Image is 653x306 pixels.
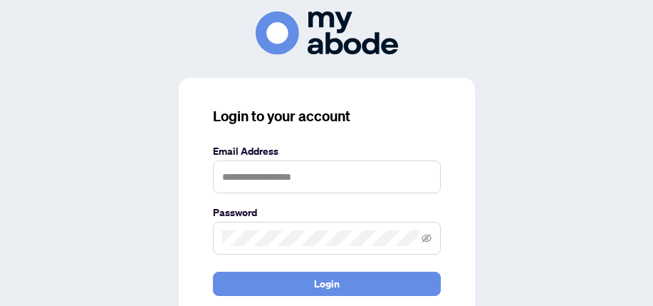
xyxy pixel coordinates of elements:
span: eye-invisible [422,233,432,243]
h3: Login to your account [213,106,441,126]
img: ma-logo [256,11,398,55]
button: Login [213,272,441,296]
label: Password [213,205,441,220]
label: Email Address [213,143,441,159]
span: Login [314,272,340,295]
